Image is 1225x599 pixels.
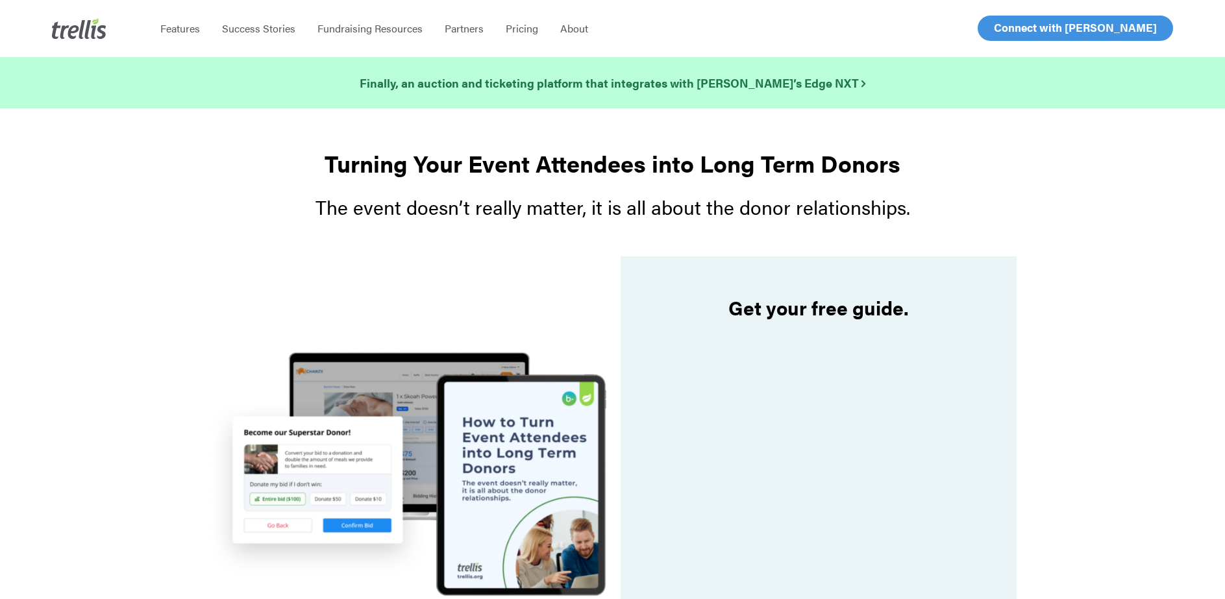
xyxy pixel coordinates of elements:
[52,18,106,39] img: Trellis
[661,331,976,596] iframe: Form 0
[445,21,484,36] span: Partners
[222,21,295,36] span: Success Stories
[149,22,211,35] a: Features
[317,21,423,36] span: Fundraising Resources
[506,21,538,36] span: Pricing
[495,22,549,35] a: Pricing
[549,22,599,35] a: About
[306,22,434,35] a: Fundraising Resources
[434,22,495,35] a: Partners
[978,16,1173,41] a: Connect with [PERSON_NAME]
[160,21,200,36] span: Features
[728,293,909,321] strong: Get your free guide.
[325,146,900,180] strong: Turning Your Event Attendees into Long Term Donors
[360,75,865,91] strong: Finally, an auction and ticketing platform that integrates with [PERSON_NAME]’s Edge NXT
[560,21,588,36] span: About
[316,193,910,221] span: The event doesn’t really matter, it is all about the donor relationships.
[211,22,306,35] a: Success Stories
[360,74,865,92] a: Finally, an auction and ticketing platform that integrates with [PERSON_NAME]’s Edge NXT
[994,19,1157,35] span: Connect with [PERSON_NAME]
